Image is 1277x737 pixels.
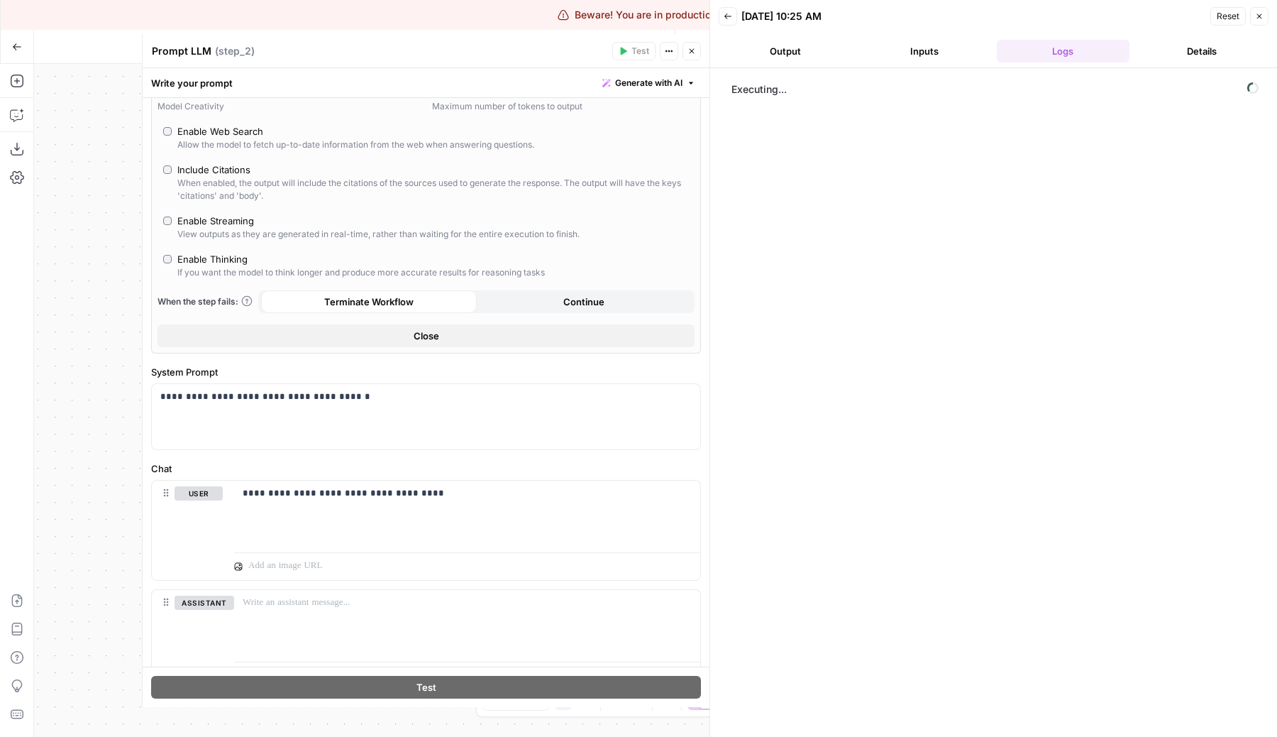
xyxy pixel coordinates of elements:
[177,252,248,266] div: Enable Thinking
[997,40,1130,62] button: Logs
[157,100,421,113] div: Model Creativity
[143,68,709,97] div: Write your prompt
[175,596,234,610] button: assistant
[152,590,223,689] div: assistant
[416,680,436,694] span: Test
[1210,7,1246,26] button: Reset
[177,266,545,279] div: If you want the model to think longer and produce more accurate results for reasoning tasks
[163,165,172,174] input: Include CitationsWhen enabled, the output will include the citations of the sources used to gener...
[152,44,211,58] textarea: Prompt LLM
[558,8,719,22] div: Beware! You are in production!
[719,40,852,62] button: Output
[1135,40,1268,62] button: Details
[1217,10,1239,23] span: Reset
[414,329,439,343] span: Close
[727,78,1263,101] span: Executing...
[612,42,656,60] button: Test
[163,255,172,263] input: Enable ThinkingIf you want the model to think longer and produce more accurate results for reason...
[152,481,223,580] div: user
[858,40,991,62] button: Inputs
[215,44,255,58] span: ( step_2 )
[177,138,534,151] div: Allow the model to fetch up-to-date information from the web when answering questions.
[151,462,701,476] label: Chat
[177,214,254,228] div: Enable Streaming
[151,365,701,379] label: System Prompt
[563,295,604,309] span: Continue
[177,163,250,177] div: Include Citations
[615,77,682,89] span: Generate with AI
[324,295,414,309] span: Terminate Workflow
[163,217,172,225] input: Enable StreamingView outputs as they are generated in real-time, rather than waiting for the enti...
[163,127,172,136] input: Enable Web SearchAllow the model to fetch up-to-date information from the web when answering ques...
[157,324,695,347] button: Close
[177,228,580,241] div: View outputs as they are generated in real-time, rather than waiting for the entire execution to ...
[597,74,701,92] button: Generate with AI
[477,290,692,313] button: Continue
[177,177,689,202] div: When enabled, the output will include the citations of the sources used to generate the response....
[157,295,253,308] a: When the step fails:
[175,486,223,501] button: user
[177,124,263,138] div: Enable Web Search
[151,676,701,699] button: Test
[432,100,695,113] div: Maximum number of tokens to output
[631,45,649,58] span: Test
